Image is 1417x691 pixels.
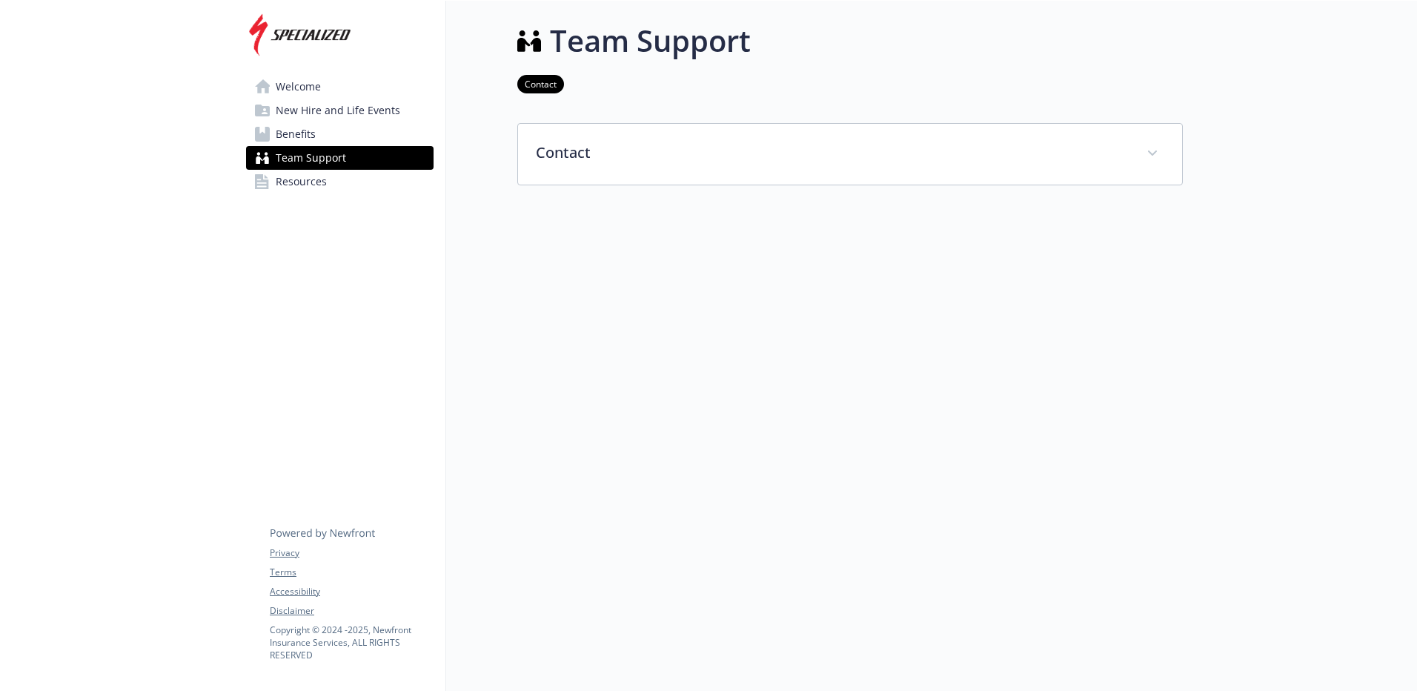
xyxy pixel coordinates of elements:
[270,604,433,618] a: Disclaimer
[518,124,1182,185] div: Contact
[276,122,316,146] span: Benefits
[276,146,346,170] span: Team Support
[536,142,1129,164] p: Contact
[550,19,751,63] h1: Team Support
[270,624,433,661] p: Copyright © 2024 - 2025 , Newfront Insurance Services, ALL RIGHTS RESERVED
[246,122,434,146] a: Benefits
[270,566,433,579] a: Terms
[246,99,434,122] a: New Hire and Life Events
[276,99,400,122] span: New Hire and Life Events
[246,75,434,99] a: Welcome
[517,76,564,90] a: Contact
[276,170,327,194] span: Resources
[270,546,433,560] a: Privacy
[276,75,321,99] span: Welcome
[246,170,434,194] a: Resources
[270,585,433,598] a: Accessibility
[246,146,434,170] a: Team Support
